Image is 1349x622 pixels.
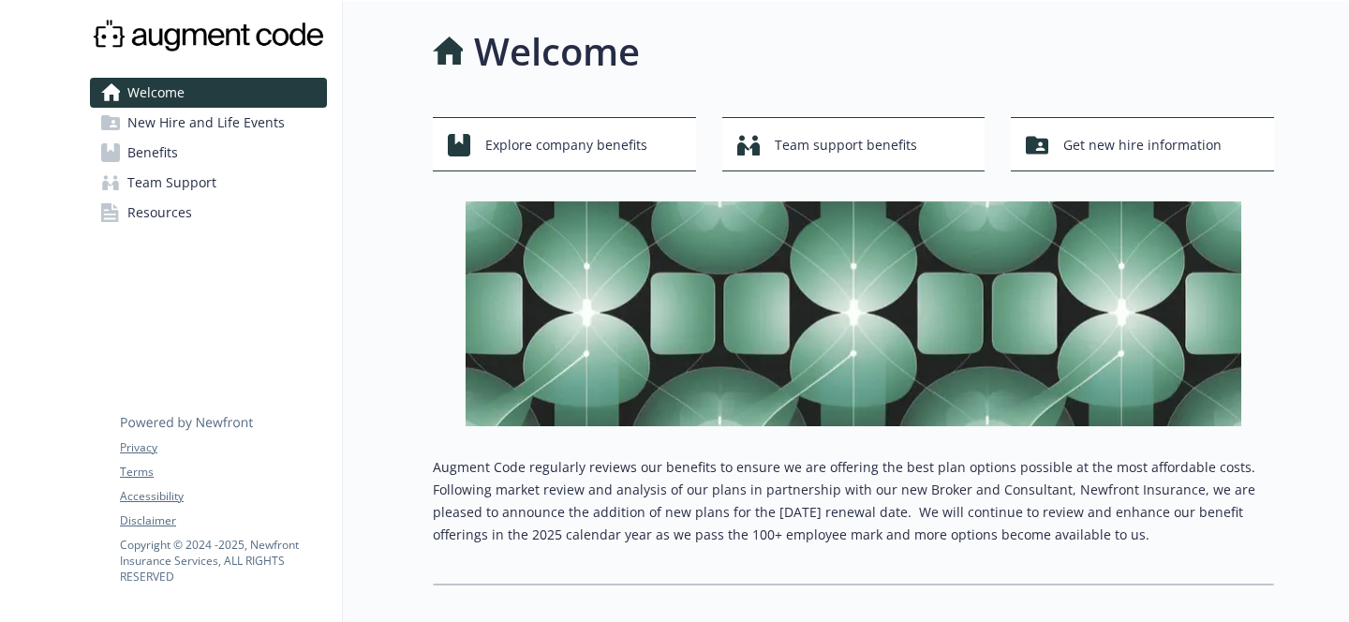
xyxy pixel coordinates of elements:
[722,117,986,171] button: Team support benefits
[127,138,178,168] span: Benefits
[120,512,326,529] a: Disclaimer
[1063,127,1222,163] span: Get new hire information
[120,537,326,585] p: Copyright © 2024 - 2025 , Newfront Insurance Services, ALL RIGHTS RESERVED
[466,201,1241,426] img: overview page banner
[120,488,326,505] a: Accessibility
[90,168,327,198] a: Team Support
[120,439,326,456] a: Privacy
[90,78,327,108] a: Welcome
[127,198,192,228] span: Resources
[127,78,185,108] span: Welcome
[775,127,917,163] span: Team support benefits
[1011,117,1274,171] button: Get new hire information
[485,127,647,163] span: Explore company benefits
[474,23,640,80] h1: Welcome
[120,464,326,481] a: Terms
[433,456,1274,546] p: Augment Code regularly reviews our benefits to ensure we are offering the best plan options possi...
[127,108,285,138] span: New Hire and Life Events
[90,138,327,168] a: Benefits
[90,198,327,228] a: Resources
[90,108,327,138] a: New Hire and Life Events
[127,168,216,198] span: Team Support
[433,117,696,171] button: Explore company benefits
